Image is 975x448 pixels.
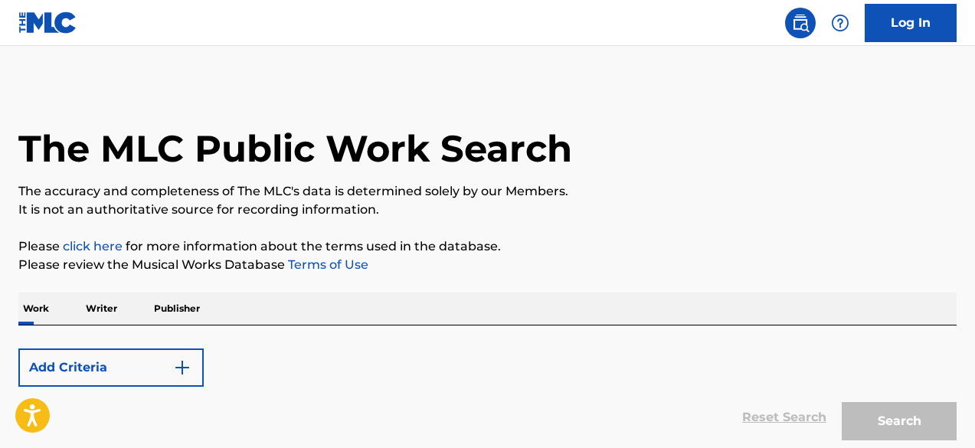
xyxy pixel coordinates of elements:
a: Log In [865,4,957,42]
img: search [791,14,810,32]
img: MLC Logo [18,11,77,34]
a: click here [63,239,123,253]
button: Add Criteria [18,348,204,387]
a: Terms of Use [285,257,368,272]
p: Please review the Musical Works Database [18,256,957,274]
h1: The MLC Public Work Search [18,126,572,172]
form: Search Form [18,341,957,448]
p: Work [18,293,54,325]
p: It is not an authoritative source for recording information. [18,201,957,219]
p: Writer [81,293,122,325]
p: Publisher [149,293,204,325]
img: help [831,14,849,32]
img: 9d2ae6d4665cec9f34b9.svg [173,358,191,377]
a: Public Search [785,8,816,38]
p: The accuracy and completeness of The MLC's data is determined solely by our Members. [18,182,957,201]
p: Please for more information about the terms used in the database. [18,237,957,256]
div: Help [825,8,856,38]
